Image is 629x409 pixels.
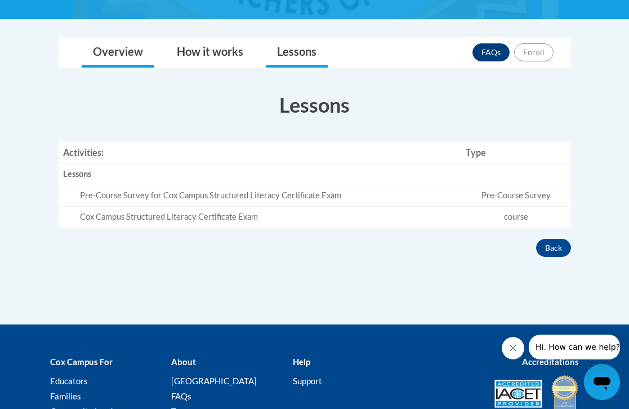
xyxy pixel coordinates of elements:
th: Type [461,141,571,164]
a: [GEOGRAPHIC_DATA] [171,376,257,386]
a: Educators [50,376,88,386]
b: About [171,357,196,367]
a: How it works [166,38,255,68]
b: Accreditations [522,357,579,367]
td: Pre-Course Survey [461,185,571,207]
iframe: Close message [502,337,524,359]
iframe: Button to launch messaging window [584,364,620,400]
div: Cox Campus Structured Literacy Certificate Exam [80,211,457,223]
button: Back [536,239,571,257]
b: Cox Campus For [50,357,113,367]
img: Accredited IACET® Provider [494,380,542,408]
h3: Lessons [59,91,571,119]
a: FAQs [171,391,191,401]
td: course [461,207,571,228]
a: Overview [82,38,154,68]
a: Families [50,391,81,401]
div: Lessons [63,168,457,180]
button: Enroll [514,43,554,61]
div: Pre-Course Survey for Cox Campus Structured Literacy Certificate Exam [80,190,457,202]
b: Help [293,357,310,367]
a: Support [293,376,322,386]
th: Activities: [59,141,461,164]
a: FAQs [472,43,510,61]
a: Lessons [266,38,328,68]
iframe: Message from company [529,335,620,359]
